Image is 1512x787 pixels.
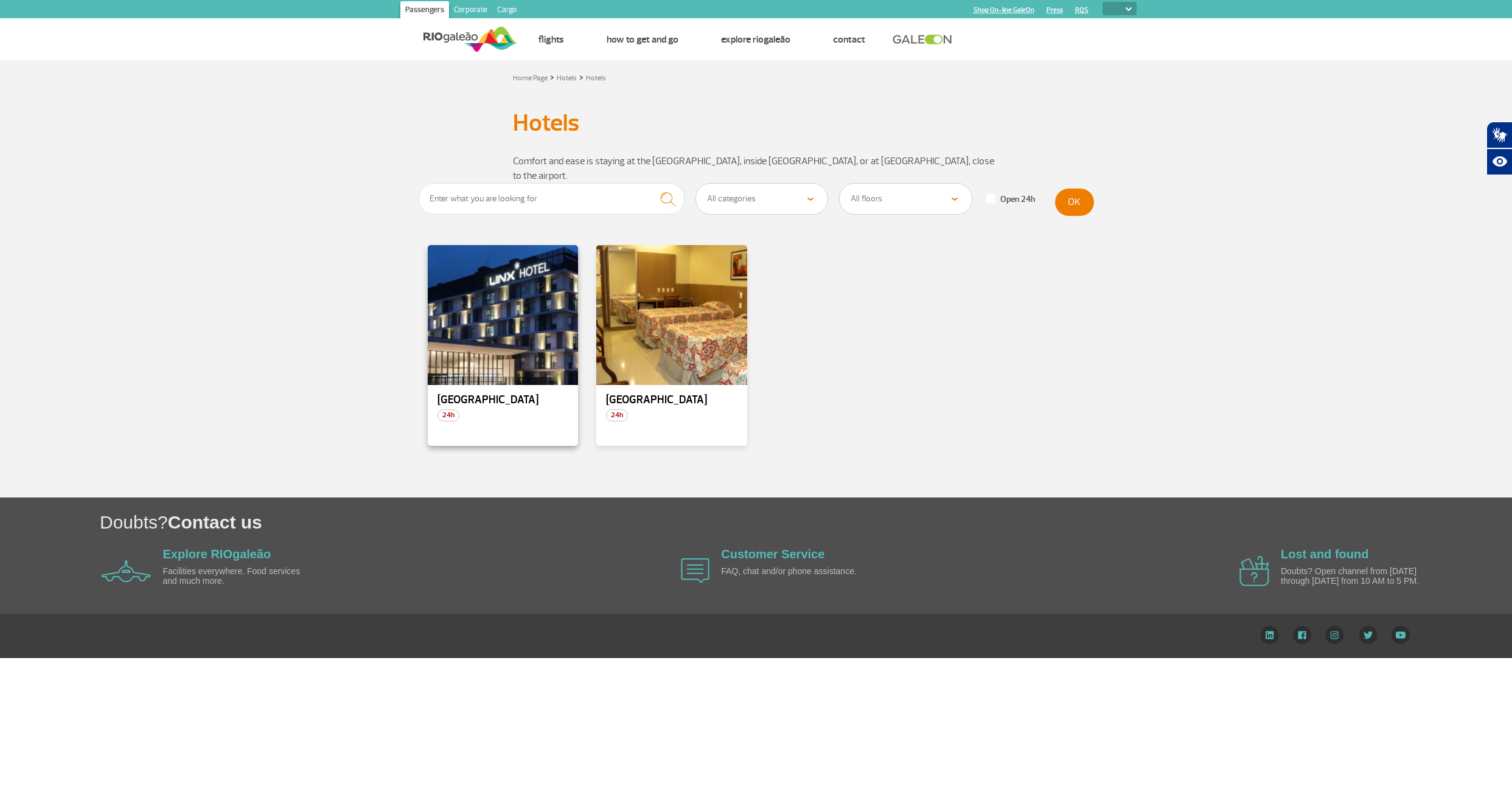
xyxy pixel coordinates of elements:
[1486,122,1512,175] div: Plugin de acessibilidade da Hand Talk.
[557,74,577,83] a: Hotels
[607,33,678,46] a: How to get and go
[721,33,790,46] a: Explore RIOgaleão
[1281,567,1421,586] p: Doubts? Open channel from [DATE] through [DATE] from 10 AM to 5 PM.
[1281,547,1368,561] a: Lost and found
[681,558,709,583] img: airplane icon
[721,547,824,561] a: Customer Service
[100,510,1512,535] h1: Doubts?
[513,154,1000,183] p: Comfort and ease is staying at the [GEOGRAPHIC_DATA], inside [GEOGRAPHIC_DATA], or at [GEOGRAPHIC...
[1486,148,1512,175] button: Abrir recursos assistivos.
[449,1,492,21] a: Corporate
[606,409,628,421] span: 24h
[492,1,521,21] a: Cargo
[586,74,606,83] a: Hotels
[1325,626,1344,644] img: Instagram
[986,194,1035,205] label: Open 24h
[1055,189,1094,216] button: OK
[513,113,1000,133] h1: Hotels
[102,560,151,582] img: airplane icon
[1359,626,1378,644] img: Twitter
[1486,122,1512,148] button: Abrir tradutor de língua de sinais.
[1075,6,1089,14] a: RQS
[579,70,584,84] a: >
[437,394,569,406] p: [GEOGRAPHIC_DATA]
[721,567,861,576] p: FAQ, chat and/or phone assistance.
[833,33,865,46] a: Contact
[550,70,554,84] a: >
[974,6,1034,14] a: Shop On-line GaleOn
[163,547,271,561] a: Explore RIOgaleão
[400,1,449,21] a: Passengers
[419,183,685,215] input: Enter what you are looking for
[437,409,459,421] span: 24h
[538,33,564,46] a: Flights
[606,394,737,406] p: [GEOGRAPHIC_DATA]
[1392,626,1410,644] img: YouTube
[1047,6,1063,14] a: Press
[163,567,303,586] p: Facilities everywhere. Food services and much more.
[1239,556,1269,586] img: airplane icon
[1293,626,1311,644] img: Facebook
[513,74,548,83] a: Home Page
[1260,626,1279,644] img: LinkedIn
[168,512,262,532] span: Contact us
